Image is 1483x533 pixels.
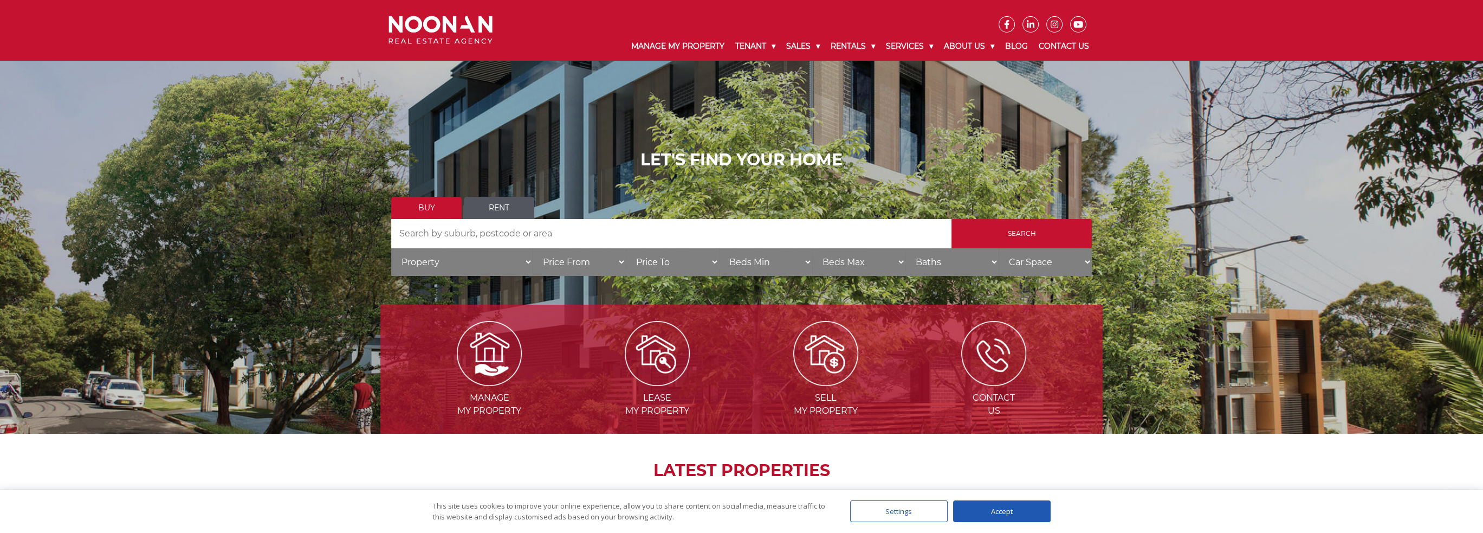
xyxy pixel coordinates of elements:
h1: LET'S FIND YOUR HOME [391,150,1092,170]
img: Noonan Real Estate Agency [388,16,493,44]
img: ICONS [961,321,1026,386]
h2: LATEST PROPERTIES [407,461,1076,480]
a: Manage My Property [626,33,730,60]
a: Sales [781,33,825,60]
input: Search by suburb, postcode or area [391,219,951,248]
a: Tenant [730,33,781,60]
a: Rent [464,197,534,219]
div: Settings [850,500,948,522]
a: Sellmy Property [743,348,909,416]
a: Leasemy Property [574,348,740,416]
img: Manage my Property [457,321,522,386]
a: Managemy Property [406,348,572,416]
div: Accept [953,500,1051,522]
span: Lease my Property [574,391,740,418]
span: Manage my Property [406,391,572,418]
a: Blog [1000,33,1033,60]
a: About Us [938,33,1000,60]
a: Buy [391,197,462,219]
img: Sell my property [793,321,858,386]
a: ContactUs [911,348,1077,416]
img: Lease my property [625,321,690,386]
a: Contact Us [1033,33,1095,60]
a: Rentals [825,33,880,60]
a: Services [880,33,938,60]
span: Contact Us [911,391,1077,418]
input: Search [951,219,1092,248]
span: Sell my Property [743,391,909,418]
div: This site uses cookies to improve your online experience, allow you to share content on social me... [433,500,828,522]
